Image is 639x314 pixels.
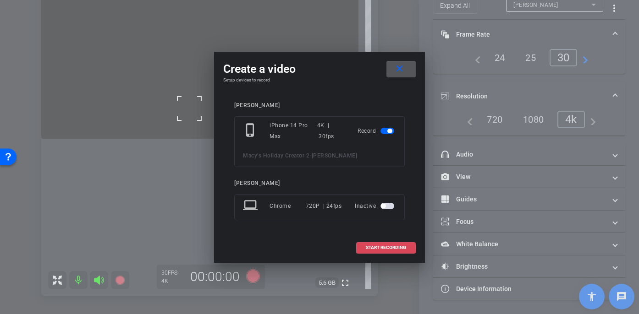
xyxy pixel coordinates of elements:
span: - [309,152,312,159]
mat-icon: close [394,63,405,75]
h4: Setup devices to record [223,77,416,83]
span: START RECORDING [366,245,406,250]
span: [PERSON_NAME] [312,152,358,159]
div: [PERSON_NAME] [234,102,405,109]
span: Macy's Holiday Creator 2 [243,152,309,159]
mat-icon: phone_iphone [243,123,259,139]
div: Record [358,120,396,142]
div: Inactive [355,198,396,214]
div: iPhone 14 Pro Max [270,120,317,142]
mat-icon: laptop [243,198,259,214]
button: START RECORDING [356,242,416,254]
div: [PERSON_NAME] [234,180,405,187]
div: 720P | 24fps [306,198,342,214]
div: 4K | 30fps [317,120,344,142]
div: Create a video [223,61,416,77]
div: Chrome [270,198,306,214]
